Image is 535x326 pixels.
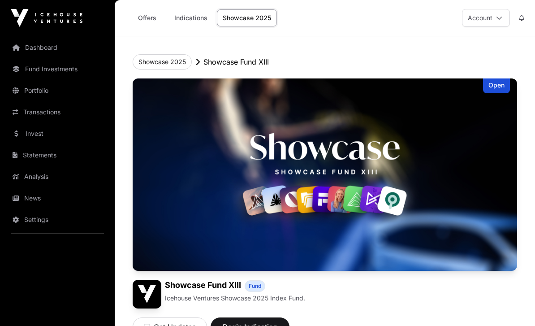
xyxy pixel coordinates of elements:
a: Analysis [7,167,108,187]
button: Account [462,9,510,27]
img: Showcase Fund XIII [133,280,161,309]
h1: Showcase Fund XIII [165,280,241,292]
div: Open [483,78,510,93]
p: Showcase Fund XIII [203,57,269,67]
a: Indications [168,9,213,26]
a: Dashboard [7,38,108,57]
img: Icehouse Ventures Logo [11,9,82,27]
a: Portfolio [7,81,108,100]
span: Fund [249,283,261,290]
a: Offers [129,9,165,26]
a: Statements [7,145,108,165]
a: Settings [7,210,108,230]
a: Showcase 2025 [217,9,277,26]
a: Transactions [7,102,108,122]
a: News [7,188,108,208]
iframe: Chat Widget [490,283,535,326]
img: Showcase Fund XIII [133,78,517,271]
a: Invest [7,124,108,143]
p: Icehouse Ventures Showcase 2025 Index Fund. [165,294,305,303]
button: Showcase 2025 [133,54,192,70]
div: 聊天小组件 [490,283,535,326]
a: Fund Investments [7,59,108,79]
